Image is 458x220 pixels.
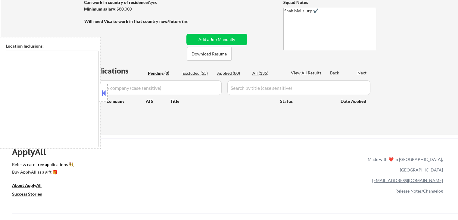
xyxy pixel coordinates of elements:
[12,162,242,169] a: Refer & earn free applications 👯‍♀️
[146,98,170,104] div: ATS
[84,6,184,12] div: $80,000
[341,98,367,104] div: Date Applied
[365,154,443,175] div: Made with ❤️ in [GEOGRAPHIC_DATA], [GEOGRAPHIC_DATA]
[106,98,146,104] div: Company
[182,70,213,76] div: Excluded (55)
[227,80,370,95] input: Search by title (case sensitive)
[217,70,247,76] div: Applied (80)
[12,191,42,196] u: Success Stories
[12,191,50,198] a: Success Stories
[291,70,323,76] div: View All Results
[252,70,282,76] div: All (135)
[330,70,340,76] div: Back
[86,80,222,95] input: Search by company (case sensitive)
[12,147,53,157] div: ApplyAll
[148,70,178,76] div: Pending (0)
[84,19,185,24] strong: Will need Visa to work in that country now/future?:
[357,70,367,76] div: Next
[187,47,232,61] button: Download Resume
[170,98,274,104] div: Title
[12,170,72,174] div: Buy ApplyAll as a gift 🎁
[12,169,72,176] a: Buy ApplyAll as a gift 🎁
[86,67,146,74] div: Applications
[184,18,201,24] div: no
[84,6,117,11] strong: Minimum salary:
[372,178,443,183] a: [EMAIL_ADDRESS][DOMAIN_NAME]
[12,183,42,188] u: About ApplyAll
[6,43,98,49] div: Location Inclusions:
[186,34,247,45] button: Add a Job Manually
[395,188,443,193] a: Release Notes/Changelog
[280,96,332,106] div: Status
[12,182,50,190] a: About ApplyAll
